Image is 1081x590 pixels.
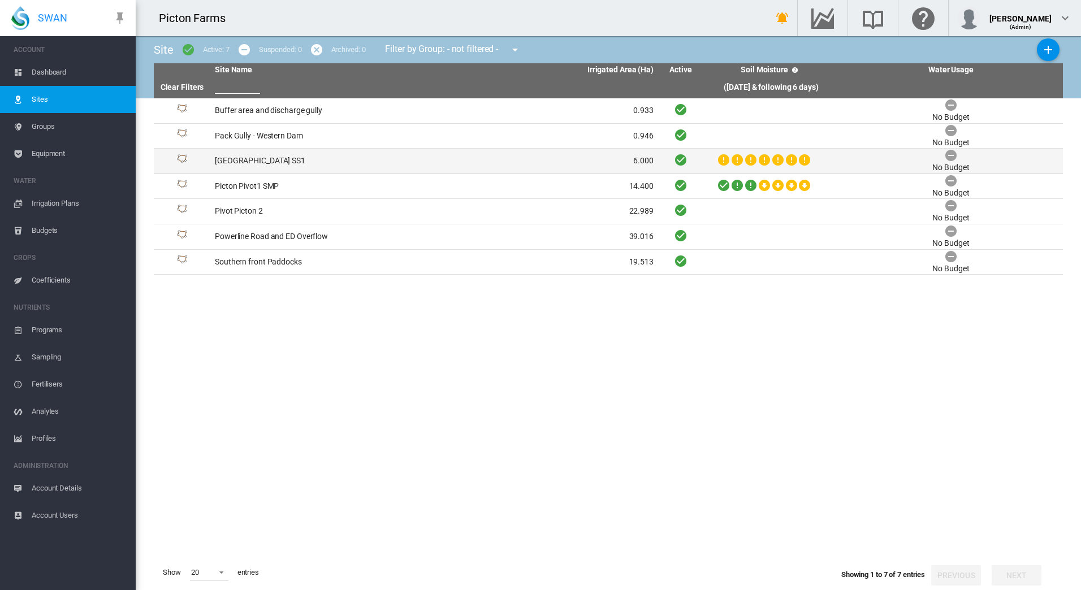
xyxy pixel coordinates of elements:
[703,63,839,77] th: Soil Moisture
[14,41,127,59] span: ACCOUNT
[158,205,206,218] div: Site Id: 33302
[154,174,1063,199] tr: Site Id: 19650 Picton Pivot1 SMP 14.400 No Budget
[203,45,230,55] div: Active: 7
[841,570,925,579] span: Showing 1 to 7 of 7 entries
[175,180,189,193] img: 1.svg
[32,86,127,113] span: Sites
[154,98,1063,124] tr: Site Id: 23646 Buffer area and discharge gully 0.933 No Budget
[508,43,522,57] md-icon: icon-menu-down
[931,565,981,585] button: Previous
[377,38,530,61] div: Filter by Group: - not filtered -
[32,190,127,217] span: Irrigation Plans
[14,298,127,316] span: NUTRIENTS
[932,112,969,123] div: No Budget
[233,563,263,582] span: entries
[175,104,189,118] img: 1.svg
[14,249,127,267] span: CROPS
[32,59,127,86] span: Dashboard
[32,425,127,452] span: Profiles
[788,63,802,77] md-icon: icon-help-circle
[210,98,434,123] td: Buffer area and discharge gully
[175,129,189,142] img: 1.svg
[771,7,794,29] button: icon-bell-ring
[11,6,29,30] img: SWAN-Landscape-Logo-Colour-drop.png
[38,11,67,25] span: SWAN
[210,63,434,77] th: Site Name
[237,43,251,57] md-icon: icon-minus-circle
[154,43,174,57] span: Site
[1037,38,1060,61] button: Add New Site, define start date
[259,45,302,55] div: Suspended: 0
[159,10,236,26] div: Picton Farms
[154,199,1063,224] tr: Site Id: 33302 Pivot Picton 2 22.989 No Budget
[992,565,1041,585] button: Next
[175,255,189,268] img: 1.svg
[210,199,434,224] td: Pivot Picton 2
[161,83,204,92] a: Clear Filters
[158,104,206,118] div: Site Id: 23646
[989,8,1052,20] div: [PERSON_NAME]
[809,11,836,25] md-icon: Go to the Data Hub
[434,124,658,149] td: 0.946
[932,188,969,199] div: No Budget
[32,398,127,425] span: Analytes
[859,11,887,25] md-icon: Search the knowledge base
[175,154,189,168] img: 1.svg
[154,250,1063,275] tr: Site Id: 33317 Southern front Paddocks 19.513 No Budget
[210,124,434,149] td: Pack Gully - Western Dam
[210,174,434,199] td: Picton Pivot1 SMP
[910,11,937,25] md-icon: Click here for help
[32,475,127,502] span: Account Details
[703,77,839,98] th: ([DATE] & following 6 days)
[14,457,127,475] span: ADMINISTRATION
[32,267,127,294] span: Coefficients
[158,180,206,193] div: Site Id: 19650
[434,98,658,123] td: 0.933
[434,250,658,275] td: 19.513
[210,224,434,249] td: Powerline Road and ED Overflow
[32,371,127,398] span: Fertilisers
[113,11,127,25] md-icon: icon-pin
[32,502,127,529] span: Account Users
[210,250,434,275] td: Southern front Paddocks
[1010,24,1032,30] span: (Admin)
[932,238,969,249] div: No Budget
[154,149,1063,174] tr: Site Id: 33313 [GEOGRAPHIC_DATA] SS1 6.000 No Budget
[434,224,658,249] td: 39.016
[158,154,206,168] div: Site Id: 33313
[14,172,127,190] span: WATER
[776,11,789,25] md-icon: icon-bell-ring
[658,63,703,77] th: Active
[932,212,969,224] div: No Budget
[32,316,127,344] span: Programs
[158,563,185,582] span: Show
[32,344,127,371] span: Sampling
[932,137,969,149] div: No Budget
[32,113,127,140] span: Groups
[191,568,199,576] div: 20
[158,129,206,142] div: Site Id: 33311
[1058,11,1072,25] md-icon: icon-chevron-down
[175,205,189,218] img: 1.svg
[958,7,980,29] img: profile.jpg
[932,162,969,173] div: No Budget
[504,38,526,61] button: icon-menu-down
[1041,43,1055,57] md-icon: icon-plus
[434,149,658,173] td: 6.000
[434,63,658,77] th: Irrigated Area (Ha)
[210,149,434,173] td: [GEOGRAPHIC_DATA] SS1
[154,224,1063,250] tr: Site Id: 33315 Powerline Road and ED Overflow 39.016 No Budget
[32,217,127,244] span: Budgets
[158,230,206,244] div: Site Id: 33315
[154,124,1063,149] tr: Site Id: 33311 Pack Gully - Western Dam 0.946 No Budget
[331,45,366,55] div: Archived: 0
[932,263,969,275] div: No Budget
[310,43,323,57] md-icon: icon-cancel
[175,230,189,244] img: 1.svg
[158,255,206,268] div: Site Id: 33317
[434,174,658,199] td: 14.400
[181,43,195,57] md-icon: icon-checkbox-marked-circle
[434,199,658,224] td: 22.989
[839,63,1063,77] th: Water Usage
[32,140,127,167] span: Equipment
